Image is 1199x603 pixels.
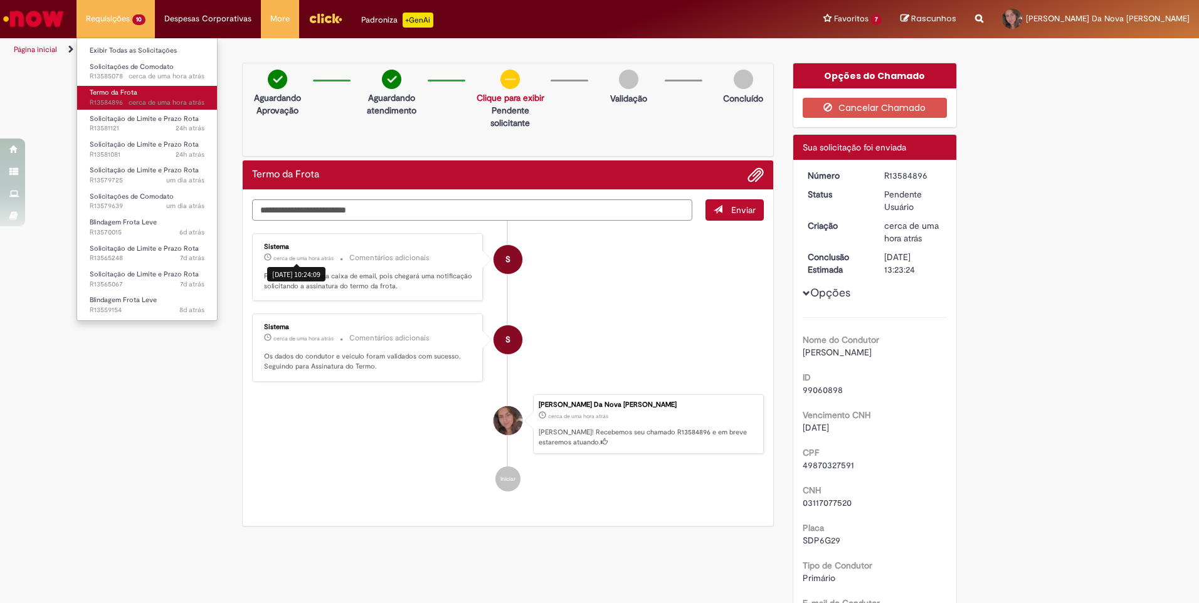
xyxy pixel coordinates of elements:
img: check-circle-green.png [382,70,401,89]
time: 01/10/2025 10:23:21 [548,412,608,420]
div: Gabriela Castelani Da Nova Brandao Campos [494,406,522,435]
div: [PERSON_NAME] Da Nova [PERSON_NAME] [539,401,757,409]
span: S [505,325,510,355]
b: Tipo de Condutor [803,560,872,571]
span: um dia atrás [166,176,204,185]
textarea: Digite sua mensagem aqui... [252,199,692,221]
img: circle-minus.png [500,70,520,89]
a: Página inicial [14,45,57,55]
div: [DATE] 10:24:09 [267,267,325,281]
span: R13570015 [90,228,204,238]
a: Aberto R13559154 : Blindagem Frota Leve [77,293,217,317]
a: Clique para exibir [477,92,544,103]
a: Exibir Todas as Solicitações [77,44,217,58]
span: Termo da Frota [90,88,137,97]
span: R13579725 [90,176,204,186]
span: [PERSON_NAME] Da Nova [PERSON_NAME] [1026,13,1190,24]
div: System [494,325,522,354]
span: 03117077520 [803,497,852,508]
p: Pendente solicitante [477,104,544,129]
a: Aberto R13585078 : Solicitações de Comodato [77,60,217,83]
img: check-circle-green.png [268,70,287,89]
span: Blindagem Frota Leve [90,295,157,305]
span: cerca de uma hora atrás [884,220,939,244]
p: Os dados do condutor e veículo foram validados com sucesso. Seguindo para Assinatura do Termo. [264,352,473,371]
span: 6d atrás [179,228,204,237]
span: cerca de uma hora atrás [129,98,204,107]
span: um dia atrás [166,201,204,211]
span: R13585078 [90,71,204,81]
time: 25/09/2025 08:16:27 [180,280,204,289]
b: Placa [803,522,824,533]
a: Rascunhos [901,13,956,25]
img: img-circle-grey.png [734,70,753,89]
dt: Conclusão Estimada [798,251,875,276]
span: 7d atrás [180,253,204,263]
div: Pendente Usuário [884,188,943,213]
span: S [505,244,510,275]
span: Solicitações de Comodato [90,192,174,201]
span: Sua solicitação foi enviada [803,142,906,153]
button: Adicionar anexos [747,167,764,183]
ul: Histórico de tíquete [252,221,764,505]
span: Solicitação de Limite e Prazo Rota [90,165,199,175]
span: Enviar [731,204,756,216]
span: R13581121 [90,123,204,134]
b: Vencimento CNH [803,409,870,421]
div: System [494,245,522,274]
span: 7 [871,14,882,25]
span: cerca de uma hora atrás [129,71,204,81]
div: [DATE] 13:23:24 [884,251,943,276]
a: Aberto R13565248 : Solicitação de Limite e Prazo Rota [77,242,217,265]
p: Aguardando Aprovação [248,92,307,117]
dt: Criação [798,219,875,232]
span: Solicitações de Comodato [90,62,174,71]
span: 8d atrás [179,305,204,315]
span: Requisições [86,13,130,25]
div: Sistema [264,243,473,251]
span: Solicitação de Limite e Prazo Rota [90,270,199,279]
span: R13581081 [90,150,204,160]
span: 49870327591 [803,459,854,471]
dt: Número [798,169,875,182]
dt: Status [798,188,875,201]
span: cerca de uma hora atrás [548,412,608,420]
span: R13584896 [90,98,204,108]
p: Aguardando atendimento [362,92,421,117]
time: 30/09/2025 12:00:03 [176,123,204,133]
b: ID [803,372,811,383]
span: cerca de uma hora atrás [273,335,334,342]
p: +GenAi [403,13,433,28]
span: 10 [132,14,145,25]
img: img-circle-grey.png [619,70,638,89]
time: 01/10/2025 10:23:21 [884,220,939,244]
a: Aberto R13570015 : Blindagem Frota Leve [77,216,217,239]
span: 24h atrás [176,150,204,159]
div: R13584896 [884,169,943,182]
time: 23/09/2025 13:55:11 [179,305,204,315]
span: R13579639 [90,201,204,211]
b: Nome do Condutor [803,334,879,345]
time: 26/09/2025 11:10:10 [179,228,204,237]
span: [PERSON_NAME] [803,347,872,358]
span: Blindagem Frota Leve [90,218,157,227]
span: Primário [803,572,835,584]
span: More [270,13,290,25]
p: [PERSON_NAME]! Recebemos seu chamado R13584896 e em breve estaremos atuando. [539,427,757,447]
b: CPF [803,447,819,458]
time: 30/09/2025 08:32:20 [166,176,204,185]
b: CNH [803,485,821,496]
span: [DATE] [803,422,829,433]
time: 30/09/2025 11:54:51 [176,150,204,159]
a: Aberto R13581081 : Solicitação de Limite e Prazo Rota [77,138,217,161]
time: 30/09/2025 08:09:46 [166,201,204,211]
span: Rascunhos [911,13,956,24]
span: Solicitação de Limite e Prazo Rota [90,140,199,149]
button: Cancelar Chamado [803,98,948,118]
small: Comentários adicionais [349,333,430,343]
span: cerca de uma hora atrás [273,254,334,262]
span: SDP6G29 [803,535,840,546]
p: Favor, verificar o sua caixa de email, pois chegará uma notificação solicitando a assinatura do t... [264,271,473,291]
span: R13565067 [90,280,204,290]
small: Comentários adicionais [349,253,430,263]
